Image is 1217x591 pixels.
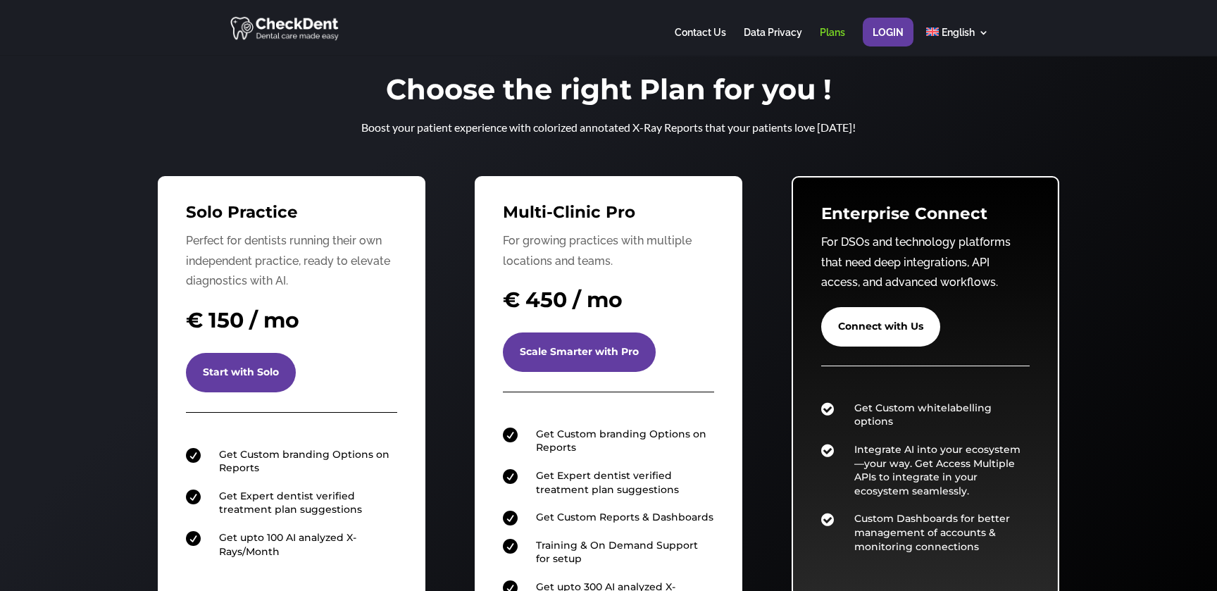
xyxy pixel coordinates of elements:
[821,402,834,416] span: 
[854,443,1021,497] span: Integrate AI into your ecosystem—your way. Get Access Multiple APIs to integrate in your ecosyste...
[821,307,940,347] a: Connect with Us
[821,443,834,458] span: 
[820,27,845,55] a: Plans
[675,27,726,55] a: Contact Us
[186,490,201,504] span: 
[854,402,992,428] span: Get Custom whitelabelling options
[503,511,518,525] span: 
[854,512,1010,552] span: Custom Dashboards for better management of accounts & monitoring connections
[219,448,389,475] span: Get Custom branding Options on Reports
[186,306,397,342] h4: € 150 / mo
[821,206,1030,229] h3: Enterprise Connect
[536,428,706,454] span: Get Custom branding Options on Reports
[327,118,890,138] p: Boost your patient experience with colorized annotated X-Ray Reports that your patients love [DATE]!
[503,539,518,554] span: 
[230,14,341,42] img: CheckDent AI
[186,448,201,463] span: 
[926,27,989,55] a: English
[503,428,518,442] span: 
[186,234,390,288] span: Perfect for dentists running their own independent practice, ready to elevate diagnostics with AI.
[536,539,698,566] span: Training & On Demand Support for setup
[821,512,834,527] span: 
[821,232,1030,293] p: For DSOs and technology platforms that need deep integrations, API access, and advanced workflows.
[744,27,802,55] a: Data Privacy
[503,285,714,322] h4: € 450 / mo
[219,531,356,558] span: Get upto 100 AI analyzed X-Rays/Month
[186,204,397,228] h3: Solo Practice
[219,490,362,516] span: Get Expert dentist verified treatment plan suggestions
[503,469,518,484] span: 
[536,469,679,496] span: Get Expert dentist verified treatment plan suggestions
[186,531,201,546] span: 
[503,231,714,272] p: For growing practices with multiple locations and teams.
[327,75,890,111] h1: Choose the right Plan for you !
[186,353,296,392] a: Start with Solo
[536,511,713,523] span: Get Custom Reports & Dashboards
[503,204,714,228] h3: Multi-Clinic Pro
[942,27,975,38] span: English
[873,27,904,55] a: Login
[503,332,656,372] a: Scale Smarter with Pro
